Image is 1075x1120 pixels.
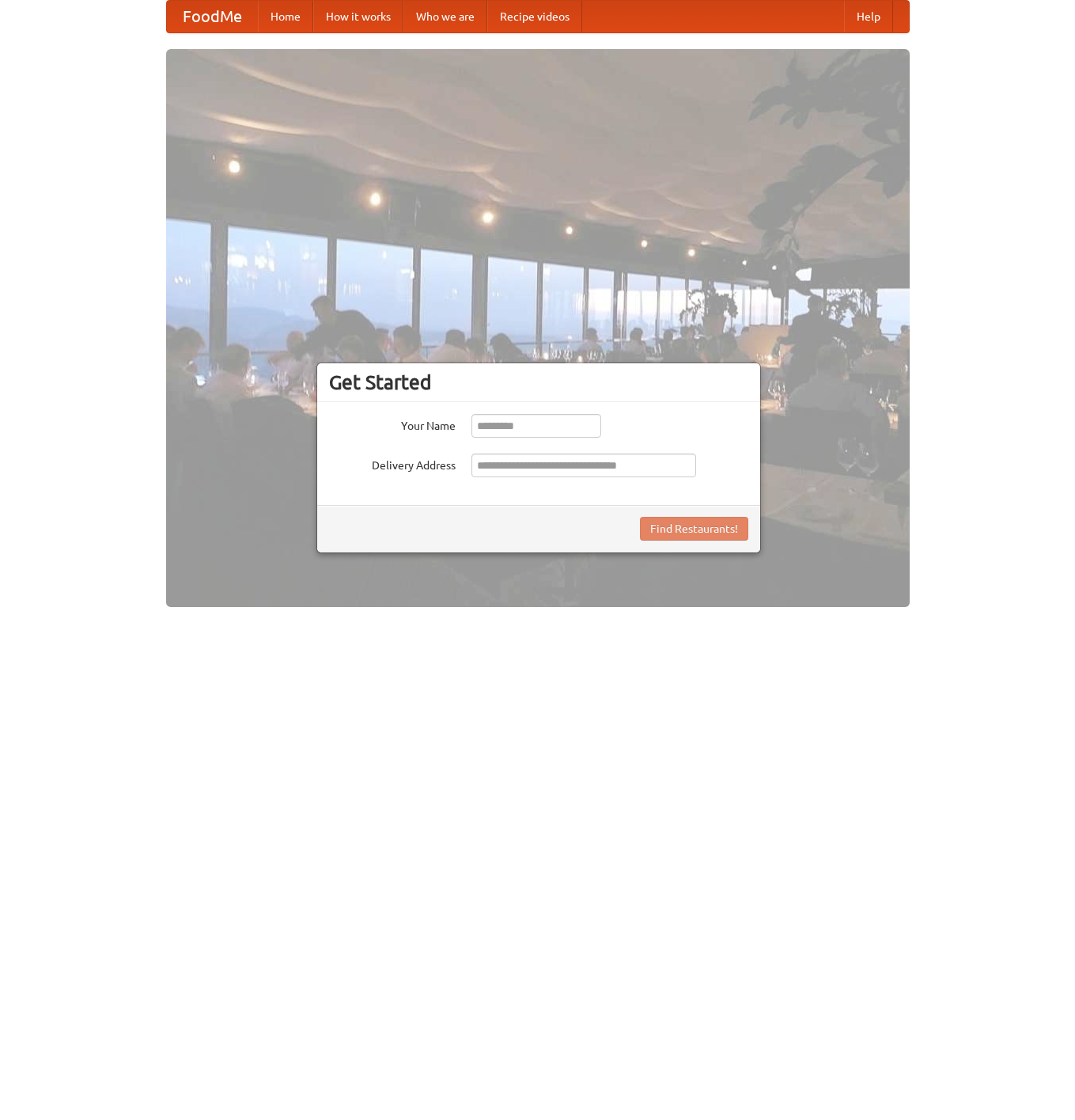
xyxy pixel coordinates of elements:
[167,1,258,32] a: FoodMe
[487,1,582,32] a: Recipe videos
[329,370,748,394] h3: Get Started
[313,1,403,32] a: How it works
[329,414,456,434] label: Your Name
[640,517,748,541] button: Find Restaurants!
[403,1,487,32] a: Who we are
[258,1,313,32] a: Home
[329,454,456,473] label: Delivery Address
[844,1,893,32] a: Help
